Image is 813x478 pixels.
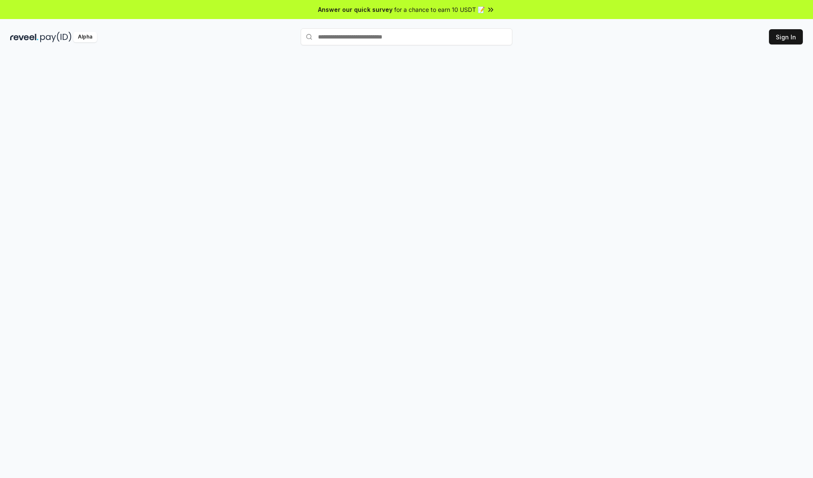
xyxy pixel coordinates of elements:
img: pay_id [40,32,72,42]
button: Sign In [769,29,803,44]
div: Alpha [73,32,97,42]
span: Answer our quick survey [318,5,393,14]
img: reveel_dark [10,32,39,42]
span: for a chance to earn 10 USDT 📝 [394,5,485,14]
